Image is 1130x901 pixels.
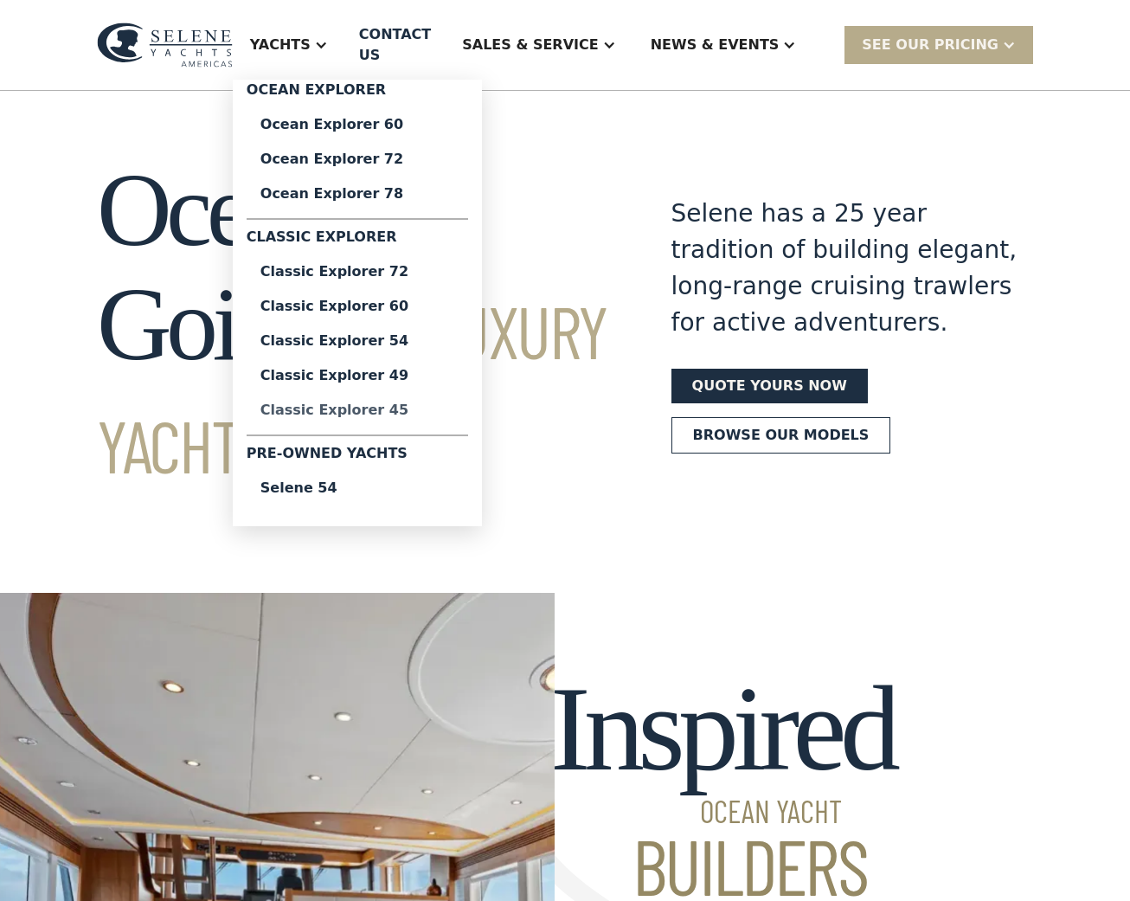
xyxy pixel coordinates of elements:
[247,443,468,471] div: Pre-Owned Yachts
[260,299,454,313] div: Classic Explorer 60
[260,369,454,383] div: Classic Explorer 49
[233,10,345,80] div: Yachts
[247,227,468,254] div: Classic Explorer
[233,80,482,526] nav: Yachts
[247,142,468,177] a: Ocean Explorer 72
[260,334,454,348] div: Classic Explorer 54
[247,254,468,289] a: Classic Explorer 72
[844,26,1033,63] div: SEE Our Pricing
[445,10,632,80] div: Sales & Service
[862,35,998,55] div: SEE Our Pricing
[247,393,468,428] a: Classic Explorer 45
[671,369,868,403] a: Quote yours now
[671,417,891,454] a: Browse our models
[651,35,780,55] div: News & EVENTS
[247,80,468,107] div: Ocean Explorer
[247,107,468,142] a: Ocean Explorer 60
[247,471,468,505] a: Selene 54
[671,196,1033,341] div: Selene has a 25 year tradition of building elegant, long-range cruising trawlers for active adven...
[260,118,454,132] div: Ocean Explorer 60
[247,324,468,358] a: Classic Explorer 54
[260,481,454,495] div: Selene 54
[97,153,609,496] h1: Ocean-Going
[260,403,454,417] div: Classic Explorer 45
[250,35,311,55] div: Yachts
[359,24,431,66] div: Contact US
[550,795,894,827] span: Ocean Yacht
[462,35,598,55] div: Sales & Service
[260,265,454,279] div: Classic Explorer 72
[260,152,454,166] div: Ocean Explorer 72
[260,187,454,201] div: Ocean Explorer 78
[247,358,468,393] a: Classic Explorer 49
[633,10,814,80] div: News & EVENTS
[247,289,468,324] a: Classic Explorer 60
[247,177,468,211] a: Ocean Explorer 78
[97,23,233,67] img: logo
